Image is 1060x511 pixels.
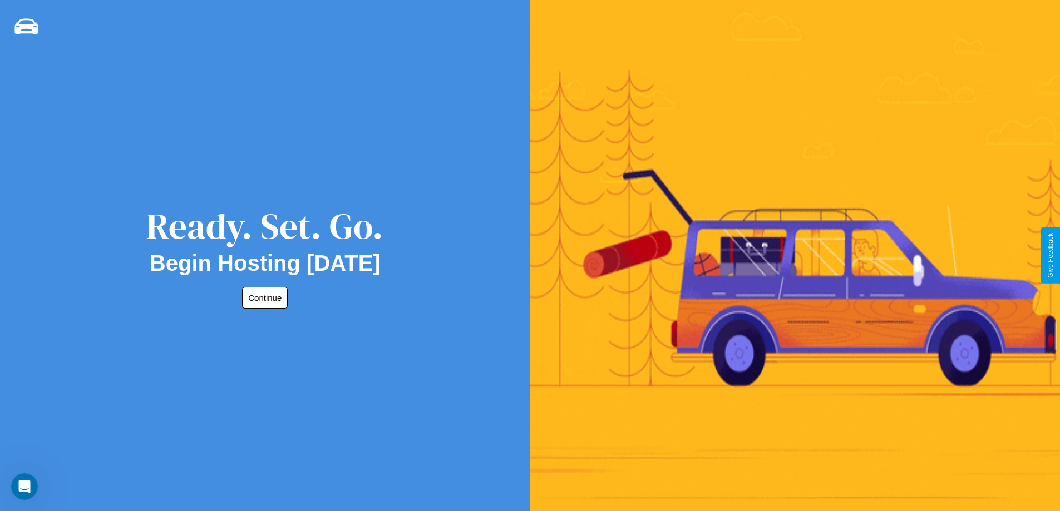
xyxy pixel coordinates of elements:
div: Give Feedback [1047,233,1054,278]
button: Continue [242,287,288,309]
iframe: Intercom live chat [11,473,38,500]
div: Ready. Set. Go. [146,201,383,251]
h2: Begin Hosting [DATE] [150,251,381,276]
